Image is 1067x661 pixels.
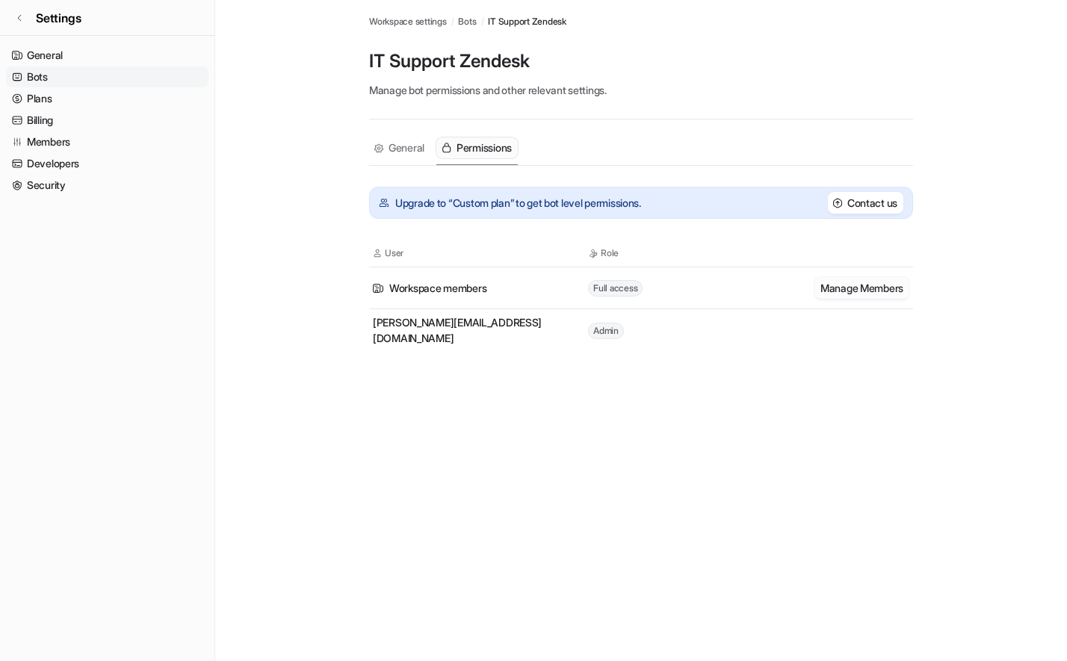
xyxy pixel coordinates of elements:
span: / [451,15,454,28]
span: [PERSON_NAME][EMAIL_ADDRESS][DOMAIN_NAME] [373,314,587,346]
th: Role [587,246,802,261]
button: General [369,137,430,158]
th: User [372,246,587,261]
span: Full access [588,280,643,297]
span: General [389,140,424,155]
span: Admin [588,323,624,339]
a: Bots [6,66,208,87]
a: Plans [6,88,208,109]
img: User [373,249,382,258]
span: Workspace members [389,280,486,296]
a: Developers [6,153,208,174]
button: Permissions [436,137,518,158]
button: Contact us [828,192,903,214]
p: Upgrade to “Custom plan” to get bot level permissions. [395,196,641,211]
a: General [6,45,208,66]
button: Manage Members [814,277,909,299]
span: Permissions [457,140,512,155]
span: / [481,15,484,28]
img: Icon [373,283,383,294]
img: Role [588,249,598,258]
a: Billing [6,110,208,131]
a: Bots [458,15,476,28]
a: Security [6,175,208,196]
nav: Tabs [369,131,518,165]
p: Manage bot permissions and other relevant settings. [369,82,913,98]
a: Members [6,131,208,152]
a: Workspace settings [369,15,447,28]
span: IT Support Zendesk [488,15,566,28]
span: Settings [36,9,81,27]
p: IT Support Zendesk [369,49,913,73]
